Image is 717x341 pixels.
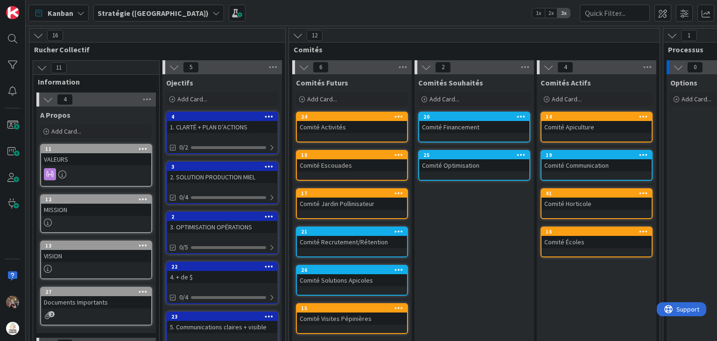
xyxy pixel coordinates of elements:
div: 41 [541,189,652,198]
div: 2 [167,213,277,221]
div: 17 [301,190,407,197]
div: 3. OPTIMISATION OPÉRATIONS [167,221,277,233]
span: Comités Souhaités [418,78,483,87]
span: 4 [557,62,573,73]
div: 13VISION [41,242,151,262]
div: 21 [301,228,407,235]
div: 41. CLARTÉ + PLAN D’ACTIONS [167,113,277,133]
span: 4 [57,94,73,105]
input: Quick Filter... [580,5,650,21]
div: 15Comité Visites Pépinières [297,304,407,325]
div: 16 [546,228,652,235]
span: 16 [47,30,63,41]
div: 24 [297,113,407,121]
div: 27 [41,288,151,296]
div: 2 [171,213,277,220]
div: 20 [419,113,529,121]
div: 24 [301,114,407,120]
div: Comité Horticole [541,198,652,210]
div: 41Comité Horticole [541,189,652,210]
div: 11 [41,145,151,153]
div: 19 [546,152,652,158]
div: Comité Financement [419,121,529,133]
span: 1x [532,8,545,18]
div: 18 [301,152,407,158]
div: 4. + de $ [167,271,277,283]
span: Add Card... [307,95,337,103]
div: 11 [45,146,151,152]
div: 32. SOLUTION PRODUCTION MIEL [167,163,277,183]
div: 25 [419,151,529,159]
div: 5. Communications claires + visible [167,321,277,333]
span: 11 [51,62,67,73]
div: 14 [541,113,652,121]
div: 224. + de $ [167,263,277,283]
div: Comité Solutions Apicoles [297,274,407,286]
span: 0/2 [179,142,188,152]
span: A Propos [40,110,70,120]
div: 17Comité Jardin Pollinisateur [297,189,407,210]
div: 20 [423,114,529,120]
div: 235. Communications claires + visible [167,313,277,333]
div: 27 [45,289,151,295]
div: 12 [45,196,151,203]
div: Comité Activités [297,121,407,133]
div: 21Comité Recrutement/Rétention [297,227,407,248]
div: 17 [297,189,407,198]
div: 16Comité Écoles [541,227,652,248]
div: 4 [167,113,277,121]
img: avatar [6,322,19,335]
span: Comités Actifs [541,78,591,87]
span: Rucher Collectif [34,45,274,54]
span: Kanban [48,7,73,19]
div: 1. CLARTÉ + PLAN D’ACTIONS [167,121,277,133]
span: Add Card... [51,127,81,135]
div: 4 [171,114,277,120]
span: Add Card... [552,95,582,103]
div: 18Comité Escouades [297,151,407,171]
div: Documents Importants [41,296,151,308]
div: 19 [541,151,652,159]
div: 18 [297,151,407,159]
img: Visit kanbanzone.com [6,6,19,19]
div: 22 [171,263,277,270]
div: VALEURS [41,153,151,165]
span: 2 [435,62,451,73]
div: 27Documents Importants [41,288,151,308]
span: 0/4 [179,292,188,302]
span: 0/4 [179,192,188,202]
div: 15 [297,304,407,313]
div: 23 [171,313,277,320]
div: 2. SOLUTION PRODUCTION MIEL [167,171,277,183]
span: 1 [681,30,697,41]
span: Comités [294,45,648,54]
span: 5 [183,62,199,73]
span: 6 [313,62,329,73]
div: 26 [301,267,407,273]
div: 22 [167,263,277,271]
div: Comité Écoles [541,236,652,248]
span: Add Card... [429,95,459,103]
span: 2x [545,8,557,18]
div: 20Comité Financement [419,113,529,133]
span: 12 [307,30,323,41]
div: 23 [167,313,277,321]
div: 14 [546,114,652,120]
div: 11VALEURS [41,145,151,165]
div: 23. OPTIMISATION OPÉRATIONS [167,213,277,233]
span: 2 [49,311,55,317]
span: 0/5 [179,242,188,252]
div: Comité Optimisation [419,159,529,171]
span: 3x [557,8,570,18]
div: 21 [297,227,407,236]
span: Support [20,1,42,13]
span: Comités Futurs [296,78,348,87]
div: 3 [167,163,277,171]
div: 12MISSION [41,195,151,216]
div: 3 [171,163,277,170]
div: 26 [297,266,407,274]
div: 14Comité Apiculture [541,113,652,133]
div: 19Comité Communication [541,151,652,171]
div: VISION [41,250,151,262]
div: Comité Visites Pépinières [297,313,407,325]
